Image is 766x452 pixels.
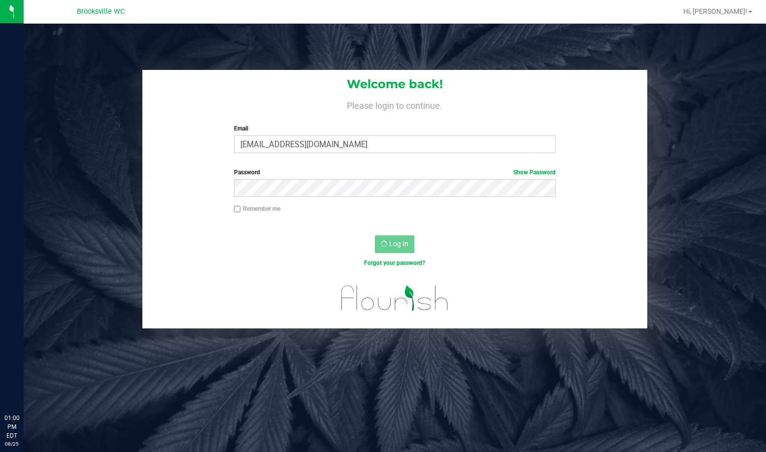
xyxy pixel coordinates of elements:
label: Remember me [234,204,280,213]
span: Brooksville WC [77,7,125,16]
p: 01:00 PM EDT [4,414,19,440]
input: Remember me [234,206,241,213]
span: Log In [389,240,408,248]
h1: Welcome back! [142,78,647,91]
p: 08/25 [4,440,19,448]
span: Password [234,169,260,176]
span: Hi, [PERSON_NAME]! [683,7,747,15]
a: Show Password [513,169,556,176]
label: Email [234,124,556,133]
button: Log In [375,235,414,253]
h4: Please login to continue. [142,98,647,110]
a: Forgot your password? [364,259,425,266]
img: flourish_logo.svg [332,278,458,318]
